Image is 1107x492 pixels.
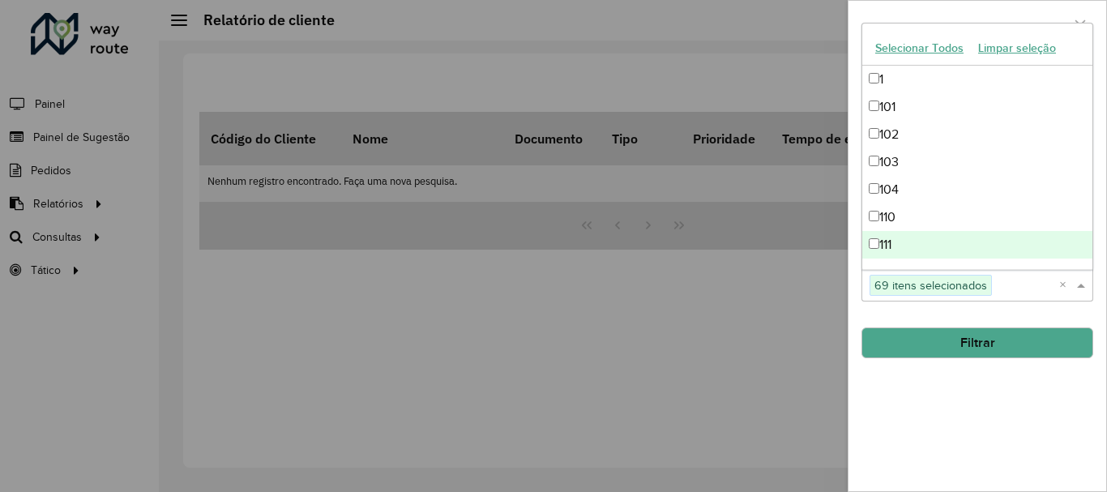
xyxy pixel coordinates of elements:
[861,23,1093,270] ng-dropdown-panel: Options list
[862,259,1092,286] div: 112
[862,176,1092,203] div: 104
[862,203,1092,231] div: 110
[861,327,1093,358] button: Filtrar
[868,36,971,61] button: Selecionar Todos
[971,36,1063,61] button: Limpar seleção
[862,93,1092,121] div: 101
[862,66,1092,93] div: 1
[862,231,1092,259] div: 111
[870,276,991,295] span: 69 itens selecionados
[1059,276,1073,295] span: Clear all
[862,148,1092,176] div: 103
[862,121,1092,148] div: 102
